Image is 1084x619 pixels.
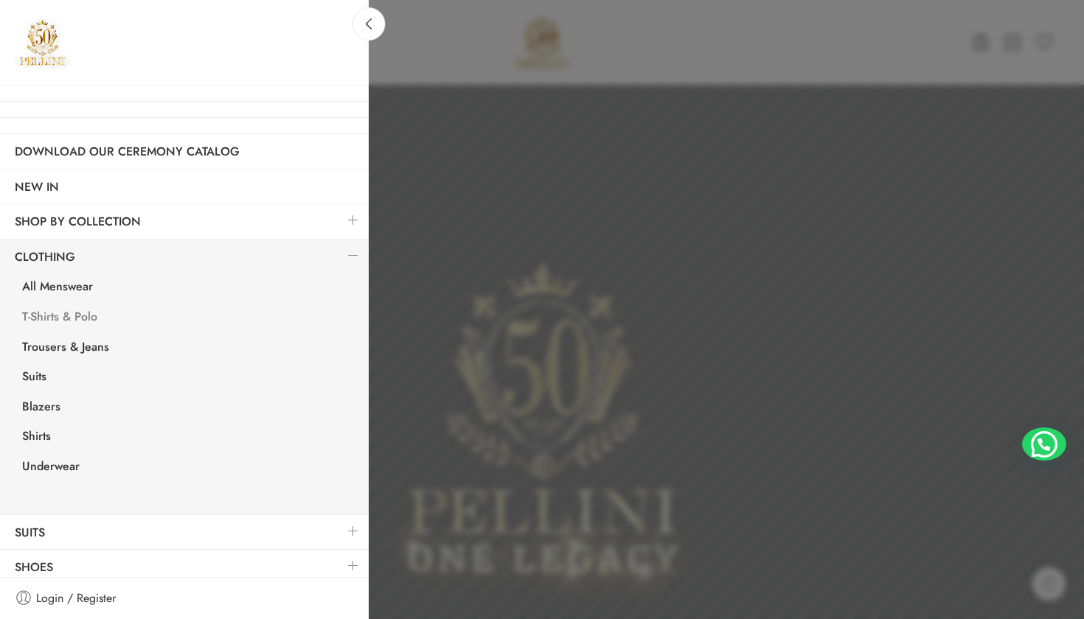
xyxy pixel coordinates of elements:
a: Suits [7,363,369,394]
a: T-Shirts & Polo [7,304,369,334]
a: Blazers [7,394,369,424]
a: Pellini - [15,15,70,70]
a: Shirts [7,423,369,453]
a: Underwear [7,453,369,483]
span: Login / Register [36,589,116,608]
a: All Menswear [7,273,369,304]
img: Pellini [15,15,70,70]
a: Trousers & Jeans [7,334,369,364]
a: Login / Register [15,589,354,608]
